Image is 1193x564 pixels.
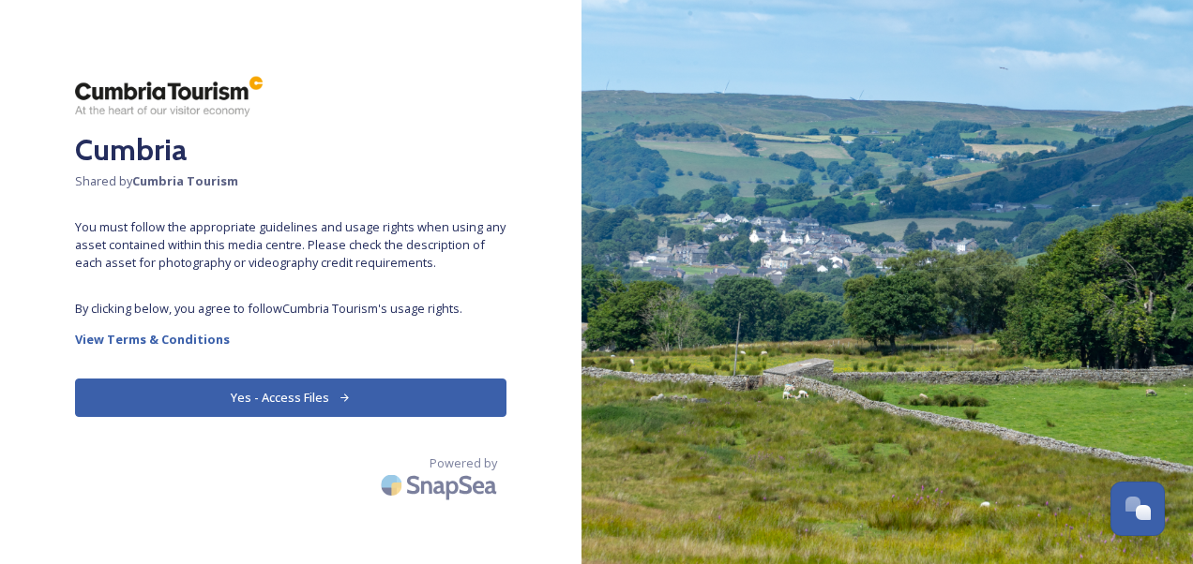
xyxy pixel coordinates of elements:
[132,172,238,189] strong: Cumbria Tourism
[1110,482,1165,536] button: Open Chat
[75,172,506,190] span: Shared by
[375,463,506,507] img: SnapSea Logo
[75,300,506,318] span: By clicking below, you agree to follow Cumbria Tourism 's usage rights.
[75,331,230,348] strong: View Terms & Conditions
[75,218,506,273] span: You must follow the appropriate guidelines and usage rights when using any asset contained within...
[75,328,506,350] a: View Terms & Conditions
[75,75,263,118] img: ct_logo.png
[75,378,506,417] button: Yes - Access Files
[75,127,506,172] h2: Cumbria
[430,454,497,472] span: Powered by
